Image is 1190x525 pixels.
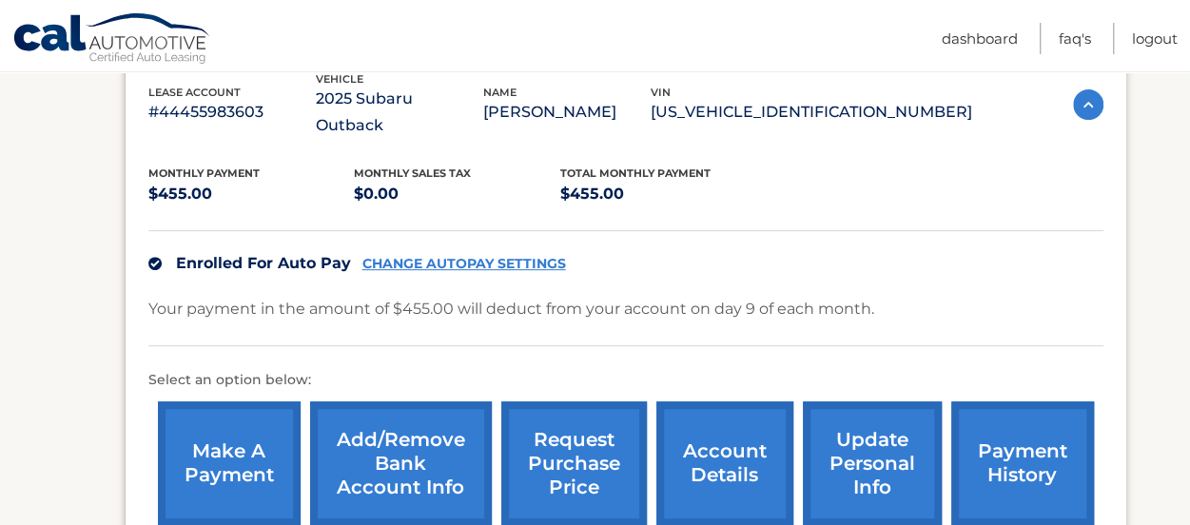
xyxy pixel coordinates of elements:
img: accordion-active.svg [1073,89,1103,120]
img: check.svg [148,257,162,270]
span: name [483,86,517,99]
a: Dashboard [942,23,1018,54]
span: Enrolled For Auto Pay [176,254,351,272]
a: CHANGE AUTOPAY SETTINGS [362,256,566,272]
p: 2025 Subaru Outback [316,86,483,139]
p: [PERSON_NAME] [483,99,651,126]
a: FAQ's [1059,23,1091,54]
p: $455.00 [560,181,767,207]
span: Monthly Payment [148,166,260,180]
a: Cal Automotive [12,12,212,68]
p: Your payment in the amount of $455.00 will deduct from your account on day 9 of each month. [148,296,874,322]
p: [US_VEHICLE_IDENTIFICATION_NUMBER] [651,99,972,126]
span: lease account [148,86,241,99]
p: Select an option below: [148,369,1103,392]
p: $455.00 [148,181,355,207]
span: vehicle [316,72,363,86]
p: $0.00 [354,181,560,207]
span: Monthly sales Tax [354,166,471,180]
span: vin [651,86,671,99]
span: Total Monthly Payment [560,166,711,180]
a: Logout [1132,23,1178,54]
p: #44455983603 [148,99,316,126]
